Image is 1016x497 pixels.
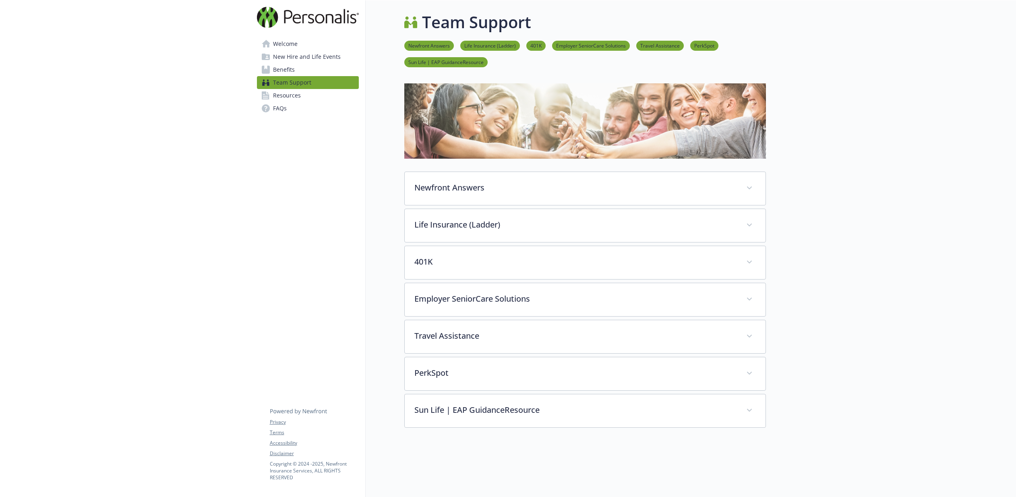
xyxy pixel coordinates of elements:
[273,50,341,63] span: New Hire and Life Events
[405,357,766,390] div: PerkSpot
[257,76,359,89] a: Team Support
[257,102,359,115] a: FAQs
[636,41,684,49] a: Travel Assistance
[257,37,359,50] a: Welcome
[552,41,630,49] a: Employer SeniorCare Solutions
[273,102,287,115] span: FAQs
[404,83,766,159] img: team support page banner
[273,89,301,102] span: Resources
[257,89,359,102] a: Resources
[460,41,520,49] a: Life Insurance (Ladder)
[257,50,359,63] a: New Hire and Life Events
[270,429,358,436] a: Terms
[405,320,766,353] div: Travel Assistance
[414,182,737,194] p: Newfront Answers
[414,256,737,268] p: 401K
[405,283,766,316] div: Employer SeniorCare Solutions
[404,58,488,66] a: Sun Life | EAP GuidanceResource
[422,10,531,34] h1: Team Support
[273,63,295,76] span: Benefits
[270,450,358,457] a: Disclaimer
[405,246,766,279] div: 401K
[414,404,737,416] p: Sun Life | EAP GuidanceResource
[526,41,546,49] a: 401K
[273,76,311,89] span: Team Support
[414,330,737,342] p: Travel Assistance
[270,460,358,481] p: Copyright © 2024 - 2025 , Newfront Insurance Services, ALL RIGHTS RESERVED
[414,367,737,379] p: PerkSpot
[405,394,766,427] div: Sun Life | EAP GuidanceResource
[405,209,766,242] div: Life Insurance (Ladder)
[414,219,737,231] p: Life Insurance (Ladder)
[690,41,718,49] a: PerkSpot
[404,41,454,49] a: Newfront Answers
[270,439,358,447] a: Accessibility
[414,293,737,305] p: Employer SeniorCare Solutions
[273,37,298,50] span: Welcome
[257,63,359,76] a: Benefits
[405,172,766,205] div: Newfront Answers
[270,418,358,426] a: Privacy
